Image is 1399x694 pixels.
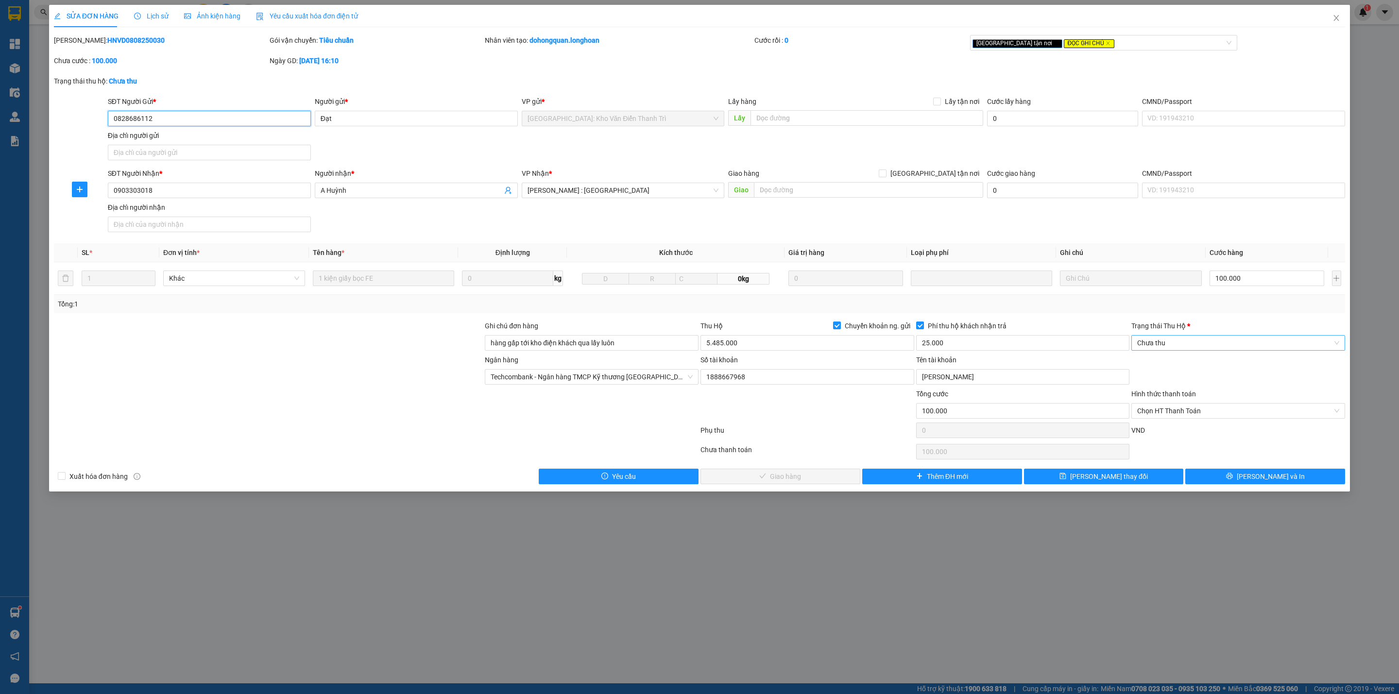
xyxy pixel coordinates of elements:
span: Khác [169,271,299,286]
div: Địa chỉ người gửi [108,130,311,141]
input: C [675,273,717,285]
div: Chưa cước : [54,55,268,66]
span: Phí thu hộ khách nhận trả [924,321,1010,331]
span: 0kg [717,273,769,285]
th: Ghi chú [1056,243,1206,262]
input: Cước lấy hàng [987,111,1138,126]
span: Yêu cầu [612,471,636,482]
b: dohongquan.longhoan [529,36,599,44]
div: Người gửi [315,96,518,107]
img: icon [256,13,264,20]
span: clock-circle [134,13,141,19]
th: Loại phụ phí [907,243,1057,262]
span: Tổng cước [916,390,948,398]
span: close [1054,41,1058,46]
div: SĐT Người Gửi [108,96,311,107]
button: plusThêm ĐH mới [862,469,1022,484]
div: VP gửi [522,96,725,107]
b: Chưa thu [109,77,137,85]
span: SL [82,249,89,256]
span: user-add [504,186,512,194]
div: Tổng: 1 [58,299,539,309]
label: Hình thức thanh toán [1131,390,1196,398]
span: Hà Nội: Kho Văn Điển Thanh Trì [528,111,719,126]
button: plus [72,182,87,197]
b: Tiêu chuẩn [319,36,354,44]
span: plus [72,186,87,193]
input: Địa chỉ của người gửi [108,145,311,160]
span: Yêu cầu xuất hóa đơn điện tử [256,12,358,20]
span: [GEOGRAPHIC_DATA] tận nơi [972,39,1062,48]
span: Chưa thu [1137,336,1339,350]
span: kg [553,271,563,286]
span: Cước hàng [1210,249,1243,256]
div: Gói vận chuyển: [270,35,483,46]
div: Chưa thanh toán [699,444,915,461]
button: checkGiao hàng [700,469,860,484]
input: VD: Bàn, Ghế [313,271,455,286]
div: CMND/Passport [1142,96,1345,107]
span: close [1332,14,1340,22]
span: Lấy tận nơi [941,96,983,107]
div: Người nhận [315,168,518,179]
span: Tên hàng [313,249,344,256]
b: 100.000 [92,57,117,65]
input: Số tài khoản [700,369,914,385]
div: [PERSON_NAME]: [54,35,268,46]
button: Close [1323,5,1350,32]
input: 0 [788,271,903,286]
span: SỬA ĐƠN HÀNG [54,12,119,20]
label: Tên tài khoản [916,356,956,364]
div: Cước rồi : [754,35,968,46]
span: close [1106,41,1110,46]
span: [PERSON_NAME] và In [1237,471,1305,482]
span: Giao [728,182,754,198]
span: plus [916,473,923,480]
input: Ghi Chú [1060,271,1202,286]
span: info-circle [134,473,140,480]
span: [GEOGRAPHIC_DATA] tận nơi [887,168,983,179]
div: Phụ thu [699,425,915,442]
label: Cước lấy hàng [987,98,1031,105]
span: Thu Hộ [700,322,723,330]
button: printer[PERSON_NAME] và In [1185,469,1345,484]
input: Dọc đường [754,182,983,198]
span: VND [1131,426,1145,434]
span: Chuyển khoản ng. gửi [841,321,914,331]
label: Ngân hàng [485,356,518,364]
span: exclamation-circle [601,473,608,480]
div: CMND/Passport [1142,168,1345,179]
span: VP Nhận [522,169,549,177]
span: Kích thước [659,249,693,256]
span: Techcombank - Ngân hàng TMCP Kỹ thương Việt Nam [491,370,693,384]
input: Địa chỉ của người nhận [108,217,311,232]
div: Địa chỉ người nhận [108,202,311,213]
div: Nhân viên tạo: [485,35,752,46]
span: Lịch sử [134,12,169,20]
label: Số tài khoản [700,356,738,364]
button: plus [1332,271,1341,286]
span: printer [1226,473,1233,480]
input: Dọc đường [751,110,983,126]
label: Cước giao hàng [987,169,1035,177]
span: edit [54,13,61,19]
input: Ghi chú đơn hàng [485,335,699,351]
b: 0 [785,36,788,44]
input: R [629,273,676,285]
span: Lấy hàng [728,98,756,105]
input: D [582,273,629,285]
input: Cước giao hàng [987,183,1138,198]
label: Ghi chú đơn hàng [485,322,538,330]
input: Tên tài khoản [916,369,1130,385]
span: Giá trị hàng [788,249,824,256]
span: [PERSON_NAME] thay đổi [1070,471,1148,482]
span: save [1059,473,1066,480]
div: SĐT Người Nhận [108,168,311,179]
span: Xuất hóa đơn hàng [66,471,132,482]
button: save[PERSON_NAME] thay đổi [1024,469,1184,484]
span: Đơn vị tính [163,249,200,256]
div: Trạng thái Thu Hộ [1131,321,1345,331]
span: Hồ Chí Minh : Kho Quận 12 [528,183,719,198]
span: Chọn HT Thanh Toán [1137,404,1339,418]
button: exclamation-circleYêu cầu [539,469,699,484]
